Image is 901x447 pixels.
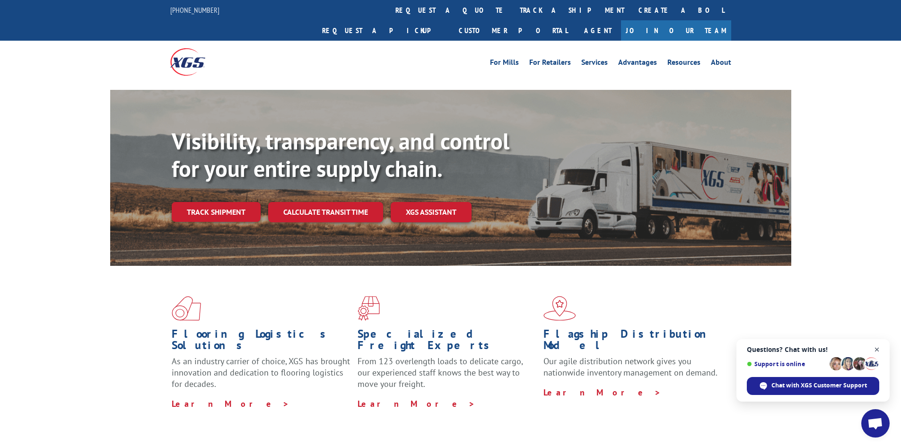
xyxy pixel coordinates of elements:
span: Close chat [871,344,883,356]
h1: Specialized Freight Experts [358,328,536,356]
h1: Flooring Logistics Solutions [172,328,350,356]
img: xgs-icon-total-supply-chain-intelligence-red [172,296,201,321]
a: Learn More > [543,387,661,398]
a: For Mills [490,59,519,69]
h1: Flagship Distribution Model [543,328,722,356]
a: Calculate transit time [268,202,383,222]
img: xgs-icon-flagship-distribution-model-red [543,296,576,321]
span: Our agile distribution network gives you nationwide inventory management on demand. [543,356,717,378]
a: Advantages [618,59,657,69]
span: Support is online [747,360,826,368]
a: XGS ASSISTANT [391,202,472,222]
p: From 123 overlength loads to delicate cargo, our experienced staff knows the best way to move you... [358,356,536,398]
a: Join Our Team [621,20,731,41]
a: Learn More > [172,398,289,409]
a: Customer Portal [452,20,575,41]
a: Agent [575,20,621,41]
span: Chat with XGS Customer Support [771,381,867,390]
b: Visibility, transparency, and control for your entire supply chain. [172,126,509,183]
span: As an industry carrier of choice, XGS has brought innovation and dedication to flooring logistics... [172,356,350,389]
a: Resources [667,59,700,69]
a: Services [581,59,608,69]
a: Request a pickup [315,20,452,41]
img: xgs-icon-focused-on-flooring-red [358,296,380,321]
a: Learn More > [358,398,475,409]
div: Chat with XGS Customer Support [747,377,879,395]
span: Questions? Chat with us! [747,346,879,353]
div: Open chat [861,409,890,438]
a: [PHONE_NUMBER] [170,5,219,15]
a: About [711,59,731,69]
a: For Retailers [529,59,571,69]
a: Track shipment [172,202,261,222]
